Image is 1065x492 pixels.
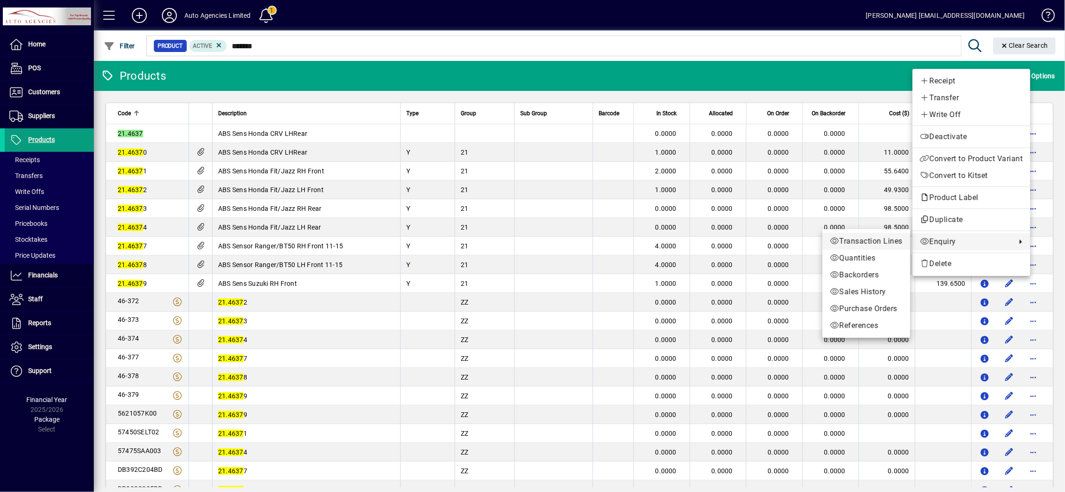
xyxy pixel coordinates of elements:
[913,128,1030,145] button: Deactivate product
[830,253,903,264] span: Quantities
[920,258,1023,269] span: Delete
[830,236,903,247] span: Transaction Lines
[830,269,903,281] span: Backorders
[920,109,1023,120] span: Write Off
[920,153,1023,164] span: Convert to Product Variant
[920,236,1012,247] span: Enquiry
[920,131,1023,142] span: Deactivate
[830,320,903,331] span: References
[920,193,983,202] span: Product Label
[830,286,903,298] span: Sales History
[920,170,1023,181] span: Convert to Kitset
[920,75,1023,87] span: Receipt
[830,303,903,314] span: Purchase Orders
[920,92,1023,104] span: Transfer
[920,214,1023,225] span: Duplicate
